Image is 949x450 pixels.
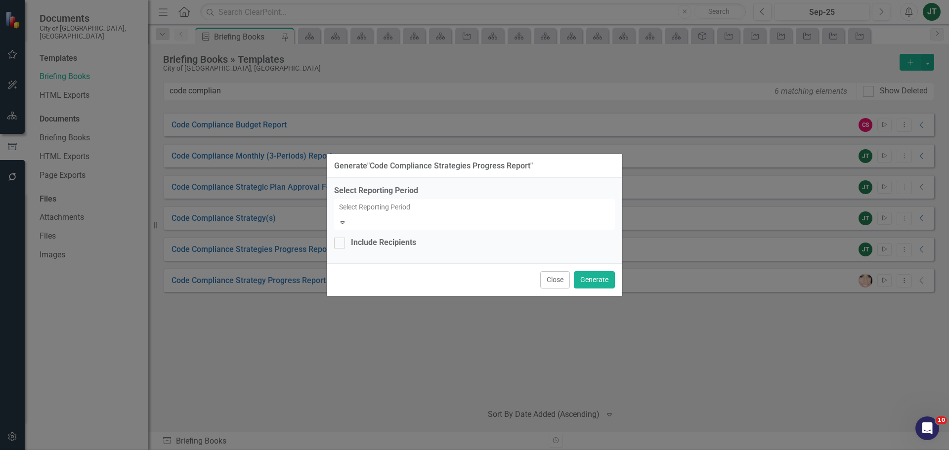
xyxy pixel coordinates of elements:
div: Generate " Code Compliance Strategies Progress Report " [334,162,533,170]
iframe: Intercom live chat [915,416,939,440]
button: Generate [574,271,615,288]
button: Close [540,271,570,288]
div: Include Recipients [351,237,416,248]
span: 10 [936,416,947,424]
label: Select Reporting Period [334,185,615,197]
